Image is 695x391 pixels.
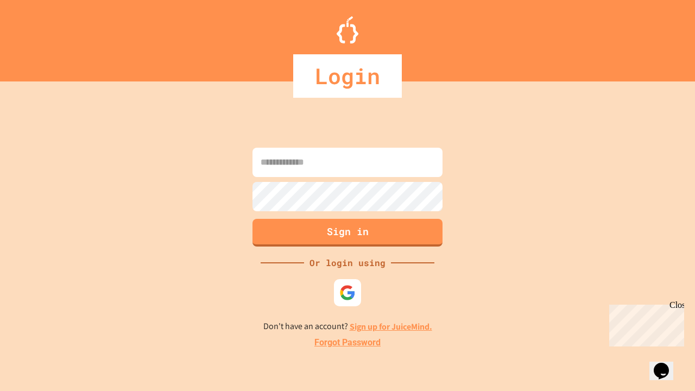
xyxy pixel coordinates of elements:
a: Sign up for JuiceMind. [350,321,432,332]
a: Forgot Password [314,336,381,349]
iframe: chat widget [605,300,684,346]
button: Sign in [252,219,443,247]
div: Or login using [304,256,391,269]
iframe: chat widget [649,348,684,380]
p: Don't have an account? [263,320,432,333]
img: google-icon.svg [339,285,356,301]
div: Login [293,54,402,98]
img: Logo.svg [337,16,358,43]
div: Chat with us now!Close [4,4,75,69]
